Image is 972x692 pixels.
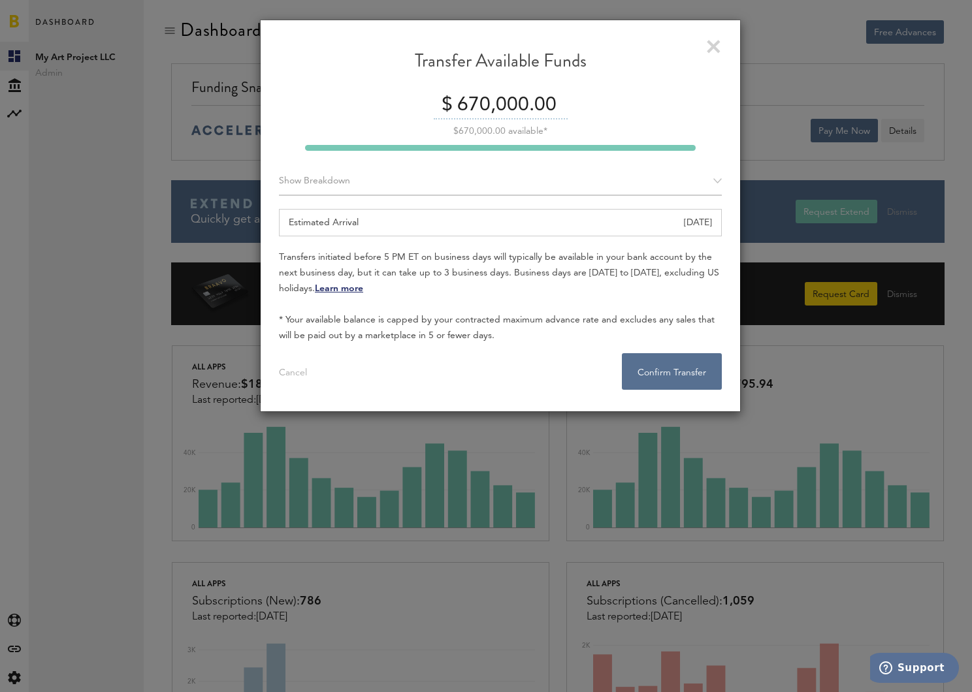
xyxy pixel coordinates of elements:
[279,249,722,343] div: Transfers initiated before 5 PM ET on business days will typically be available in your bank acco...
[434,92,453,119] div: $
[622,353,722,390] button: Confirm Transfer
[279,209,722,236] div: Estimated Arrival
[279,50,722,83] div: Transfer Available Funds
[315,284,363,293] a: Learn more
[279,176,301,185] span: Show
[279,167,722,196] div: Breakdown
[279,127,722,136] div: $670,000.00 available*
[684,210,712,236] div: [DATE]
[263,353,323,390] button: Cancel
[870,653,959,685] iframe: Opens a widget where you can find more information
